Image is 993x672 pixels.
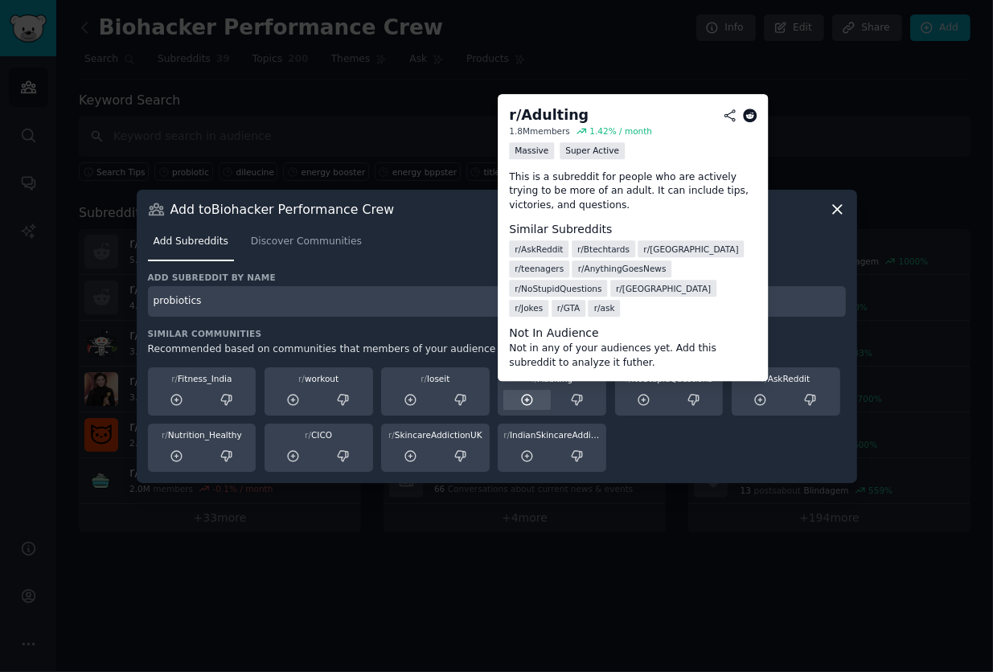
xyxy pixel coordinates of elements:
span: Discover Communities [251,235,362,249]
span: r/ GTA [557,302,580,313]
dd: Not in any of your audiences yet. Add this subreddit to analyze it futher. [509,342,757,370]
span: r/ Jokes [515,302,543,313]
div: Super Active [560,142,625,159]
p: This is a subreddit for people who are actively trying to be more of an adult. It can include tip... [509,170,757,212]
a: Discover Communities [245,229,367,262]
span: r/ [531,374,538,383]
span: r/ [626,374,632,383]
div: Recommended based on communities that members of your audience also participate in. [148,342,846,357]
span: r/ NoStupidQuestions [515,283,601,294]
span: r/ [GEOGRAPHIC_DATA] [643,244,738,255]
div: 1.42 % / month [589,125,652,137]
div: SkincareAddictionUK [387,429,484,440]
span: r/ [298,374,305,383]
dt: Not In Audience [509,325,757,342]
span: r/ [GEOGRAPHIC_DATA] [616,283,711,294]
span: r/ [388,430,395,440]
span: r/ [503,430,510,440]
div: Massive [509,142,554,159]
div: IndianSkincareAddicts [503,429,601,440]
div: loseit [387,373,484,384]
div: AskReddit [737,373,835,384]
span: r/ AskReddit [515,244,563,255]
input: Enter subreddit name and press enter [148,286,846,318]
h3: Add subreddit by name [148,272,846,283]
h3: Add to Biohacker Performance Crew [170,201,395,218]
span: r/ [162,430,168,440]
span: Add Subreddits [154,235,228,249]
span: r/ [761,374,768,383]
div: 1.8M members [509,125,570,137]
div: r/ Adulting [509,105,589,125]
div: Nutrition_Healthy [154,429,251,440]
span: r/ teenagers [515,263,564,274]
span: r/ AnythingGoesNews [578,263,667,274]
div: Fitness_India [154,373,251,384]
span: r/ [171,374,178,383]
span: r/ ask [594,302,615,313]
div: CICO [270,429,367,440]
dt: Similar Subreddits [509,221,757,238]
h3: Similar Communities [148,328,846,339]
a: Add Subreddits [148,229,234,262]
div: workout [270,373,367,384]
span: r/ [305,430,311,440]
span: r/ Btechtards [577,244,630,255]
span: r/ [421,374,427,383]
